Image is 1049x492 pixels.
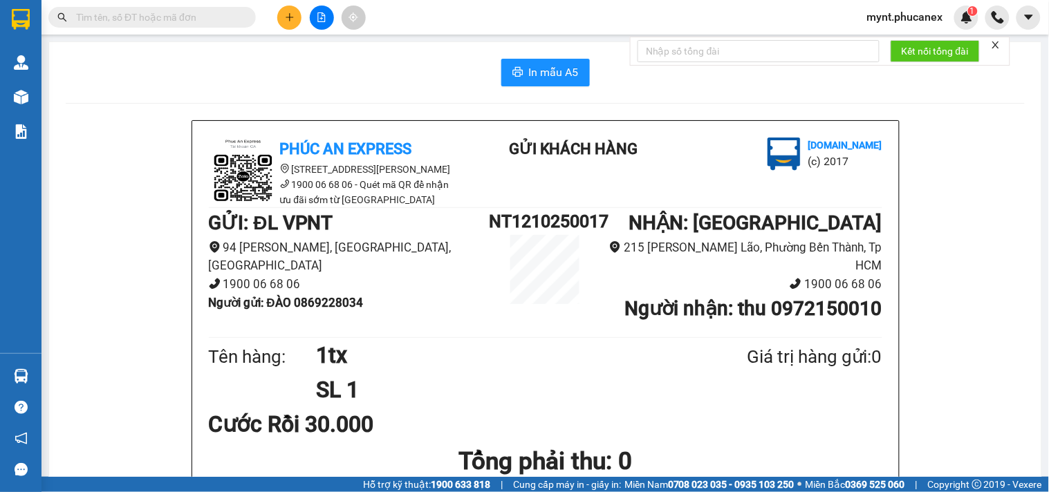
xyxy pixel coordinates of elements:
b: NHẬN : [GEOGRAPHIC_DATA] [629,211,882,234]
span: plus [285,12,295,22]
sup: 1 [968,6,978,16]
img: logo.jpg [150,17,183,50]
span: question-circle [15,401,28,414]
span: Miền Nam [624,477,795,492]
b: Gửi khách hàng [509,140,638,158]
b: Phúc An Express [280,140,412,158]
span: aim [349,12,358,22]
h1: 1tx [316,338,680,372]
strong: 0369 525 060 [846,479,905,490]
span: ⚪️ [798,482,802,487]
span: Cung cấp máy in - giấy in: [513,477,621,492]
span: | [501,477,503,492]
span: printer [512,66,523,79]
span: environment [280,164,290,173]
button: caret-down [1016,6,1041,30]
span: Miền Bắc [806,477,905,492]
b: [DOMAIN_NAME] [116,53,190,64]
span: phone [790,278,801,290]
img: logo.jpg [768,138,801,171]
img: phone-icon [992,11,1004,23]
img: icon-new-feature [960,11,973,23]
span: copyright [972,480,982,489]
h1: Tổng phải thu: 0 [209,442,882,480]
b: Phúc An Express [17,89,72,178]
li: 215 [PERSON_NAME] Lão, Phường Bến Thành, Tp HCM [602,238,882,275]
span: close [991,40,1001,50]
img: warehouse-icon [14,369,28,384]
div: Giá trị hàng gửi: 0 [680,343,882,371]
input: Nhập số tổng đài [638,40,880,62]
strong: 1900 633 818 [431,479,490,490]
button: aim [342,6,366,30]
span: phone [280,179,290,189]
button: printerIn mẫu A5 [501,59,590,86]
span: notification [15,432,28,445]
input: Tìm tên, số ĐT hoặc mã đơn [76,10,239,25]
img: logo-vxr [12,9,30,30]
b: Gửi khách hàng [85,20,137,85]
li: [STREET_ADDRESS][PERSON_NAME] [209,162,458,177]
button: plus [277,6,301,30]
span: environment [209,241,221,253]
b: GỬI : ĐL VPNT [209,211,333,234]
li: (c) 2017 [808,153,882,170]
li: 94 [PERSON_NAME], [GEOGRAPHIC_DATA], [GEOGRAPHIC_DATA] [209,238,490,275]
div: Tên hàng: [209,343,317,371]
li: 1900 06 68 06 [602,275,882,294]
span: phone [209,278,221,290]
span: | [916,477,918,492]
h1: NT1210250017 [489,208,601,235]
img: warehouse-icon [14,55,28,70]
b: [DOMAIN_NAME] [808,140,882,151]
strong: 0708 023 035 - 0935 103 250 [668,479,795,490]
span: message [15,463,28,476]
li: (c) 2017 [116,66,190,83]
span: caret-down [1023,11,1035,23]
button: Kết nối tổng đài [891,40,980,62]
span: environment [609,241,621,253]
span: mynt.phucanex [856,8,954,26]
button: file-add [310,6,334,30]
img: logo.jpg [209,138,278,207]
span: 1 [970,6,975,16]
span: In mẫu A5 [529,64,579,81]
span: file-add [317,12,326,22]
span: Kết nối tổng đài [902,44,969,59]
img: logo.jpg [17,17,86,86]
span: search [57,12,67,22]
b: Người gửi : ĐÀO 0869228034 [209,296,363,310]
div: Cước Rồi 30.000 [209,407,431,442]
b: Người nhận : thu 0972150010 [624,297,882,320]
li: 1900 06 68 06 [209,275,490,294]
li: 1900 06 68 06 - Quét mã QR để nhận ưu đãi sớm từ [GEOGRAPHIC_DATA] [209,177,458,207]
span: Hỗ trợ kỹ thuật: [363,477,490,492]
img: solution-icon [14,124,28,139]
img: warehouse-icon [14,90,28,104]
h1: SL 1 [316,372,680,407]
